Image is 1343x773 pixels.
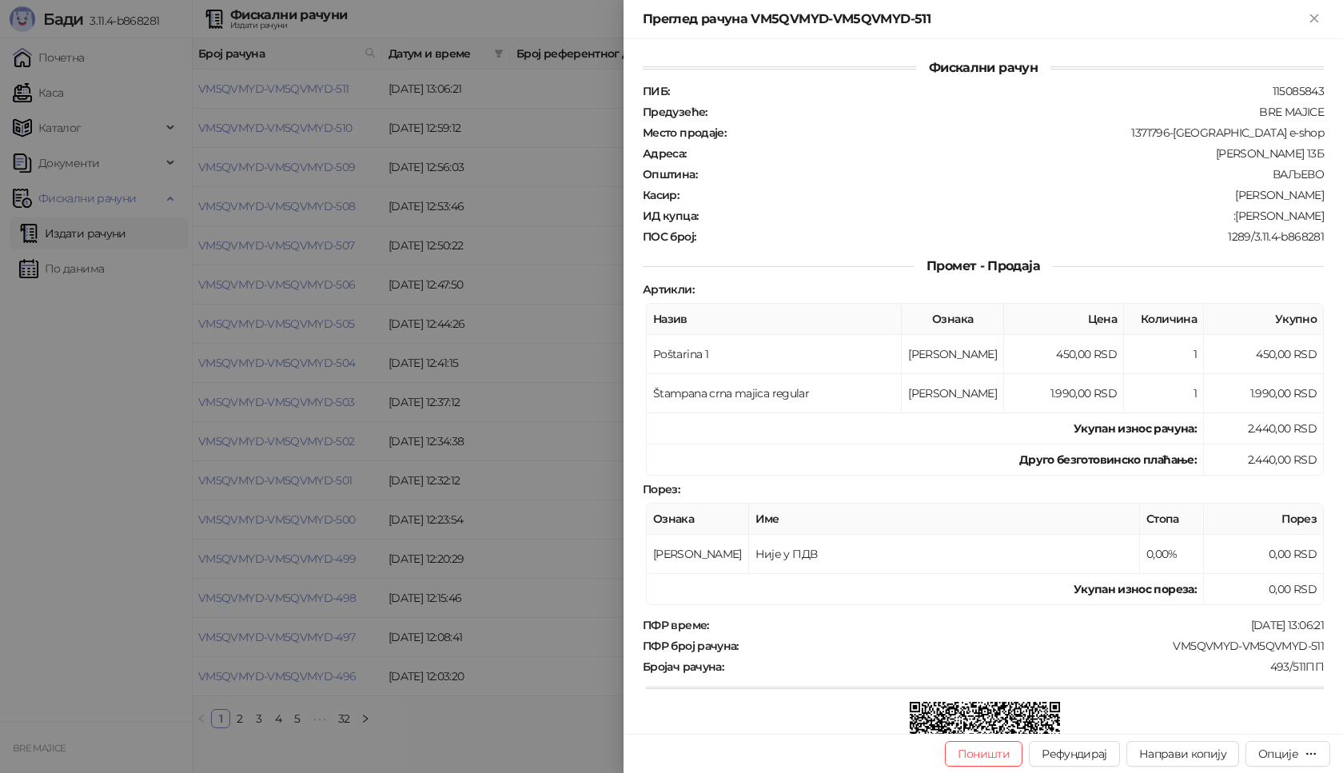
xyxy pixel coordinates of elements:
td: 1.990,00 RSD [1004,374,1124,413]
div: Преглед рачуна VM5QVMYD-VM5QVMYD-511 [643,10,1305,29]
div: [DATE] 13:06:21 [711,618,1325,632]
th: Ознака [902,304,1004,335]
div: [PERSON_NAME] [680,188,1325,202]
td: 1.990,00 RSD [1204,374,1324,413]
th: Стопа [1140,504,1204,535]
td: 450,00 RSD [1004,335,1124,374]
th: Назив [647,304,902,335]
button: Рефундирај [1029,741,1120,767]
td: [PERSON_NAME] [902,374,1004,413]
div: 1289/3.11.4-b868281 [697,229,1325,244]
td: 0,00 RSD [1204,574,1324,605]
th: Порез [1204,504,1324,535]
strong: Порез : [643,482,679,496]
td: 1 [1124,374,1204,413]
td: [PERSON_NAME] [902,335,1004,374]
span: Промет - Продаја [914,258,1053,273]
button: Направи копију [1126,741,1239,767]
strong: Укупан износ пореза: [1074,582,1197,596]
td: 1 [1124,335,1204,374]
td: Poštarina 1 [647,335,902,374]
strong: Друго безготовинско плаћање : [1019,452,1197,467]
button: Опције [1245,741,1330,767]
th: Ознака [647,504,749,535]
div: 115085843 [671,84,1325,98]
td: Štampana crna majica regular [647,374,902,413]
span: Фискални рачун [916,60,1050,75]
strong: Место продаје : [643,126,726,140]
th: Количина [1124,304,1204,335]
td: Није у ПДВ [749,535,1140,574]
div: 493/511ПП [725,659,1325,674]
td: 2.440,00 RSD [1204,413,1324,444]
div: ВАЉЕВО [699,167,1325,181]
div: 1371796-[GEOGRAPHIC_DATA] e-shop [727,126,1325,140]
strong: ПФР време : [643,618,709,632]
strong: ПИБ : [643,84,669,98]
button: Поништи [945,741,1023,767]
td: 0,00 RSD [1204,535,1324,574]
th: Цена [1004,304,1124,335]
strong: ИД купца : [643,209,698,223]
strong: Укупан износ рачуна : [1074,421,1197,436]
th: Име [749,504,1140,535]
strong: ПОС број : [643,229,695,244]
div: :[PERSON_NAME] [699,209,1325,223]
strong: ПФР број рачуна : [643,639,739,653]
strong: Општина : [643,167,697,181]
div: BRE MAJICE [709,105,1325,119]
strong: Касир : [643,188,679,202]
div: Опције [1258,747,1298,761]
div: VM5QVMYD-VM5QVMYD-511 [740,639,1325,653]
td: 2.440,00 RSD [1204,444,1324,476]
strong: Предузеће : [643,105,707,119]
td: 0,00% [1140,535,1204,574]
td: [PERSON_NAME] [647,535,749,574]
strong: Адреса : [643,146,687,161]
span: Направи копију [1139,747,1226,761]
th: Укупно [1204,304,1324,335]
button: Close [1305,10,1324,29]
strong: Артикли : [643,282,694,297]
strong: Бројач рачуна : [643,659,723,674]
td: 450,00 RSD [1204,335,1324,374]
div: [PERSON_NAME] 13Б [688,146,1325,161]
